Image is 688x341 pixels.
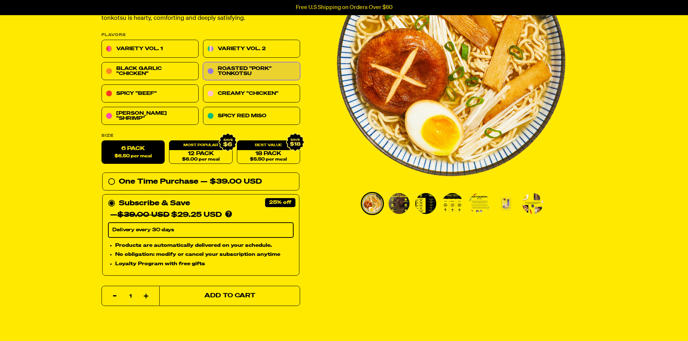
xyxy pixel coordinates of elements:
[108,176,294,188] div: One Time Purchase
[389,193,410,214] img: Roasted "Pork" Tonkotsu Ramen
[329,192,572,215] div: PDP main carousel thumbnails
[159,286,300,306] button: Add to Cart
[362,193,383,214] img: Roasted "Pork" Tonkotsu Ramen
[414,192,437,215] li: Go to slide 3
[114,154,152,159] span: $6.50 per meal
[203,40,300,58] a: Variety Vol. 2
[522,193,543,214] img: Roasted "Pork" Tonkotsu Ramen
[115,241,294,249] li: Products are automatically delivered on your schedule.
[361,192,384,215] li: Go to slide 1
[115,260,294,268] li: Loyalty Program with free gifts
[237,141,300,164] a: 18 Pack$5.50 per meal
[101,134,300,138] label: Size
[101,107,199,125] a: [PERSON_NAME] "Shrimp"
[203,85,300,103] a: Creamy "Chicken"
[101,141,165,164] label: 6 pack
[496,193,516,214] img: Roasted "Pork" Tonkotsu Ramen
[521,192,544,215] li: Go to slide 7
[110,209,222,221] div: — $29.25 USD
[200,176,262,188] div: — $39.00 USD
[468,192,491,215] li: Go to slide 5
[296,4,393,11] p: Free U.S Shipping on Orders Over $60
[415,193,436,214] img: Roasted "Pork" Tonkotsu Ramen
[119,198,190,209] div: Subscribe & Save
[441,192,464,215] li: Go to slide 4
[203,107,300,125] a: Spicy Red Miso
[182,157,219,162] span: $6.00 per meal
[101,85,199,103] a: Spicy "Beef"
[203,62,300,80] a: Roasted "Pork" Tonkotsu
[169,141,232,164] a: 12 Pack$6.00 per meal
[117,211,169,219] del: $39.00 USD
[442,193,463,214] img: Roasted "Pork" Tonkotsu Ramen
[101,62,199,80] a: Black Garlic "Chicken"
[250,157,287,162] span: $5.50 per meal
[101,40,199,58] a: Variety Vol. 1
[204,293,255,299] span: Add to Cart
[108,223,294,238] select: Subscribe & Save —$39.00 USD$29.25 USD Products are automatically delivered on your schedule. No ...
[115,251,294,259] li: No obligation: modify or cancel your subscription anytime
[106,286,155,306] input: quantity
[101,33,300,37] p: Flavors
[388,192,411,215] li: Go to slide 2
[494,192,518,215] li: Go to slide 6
[469,193,490,214] img: Roasted "Pork" Tonkotsu Ramen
